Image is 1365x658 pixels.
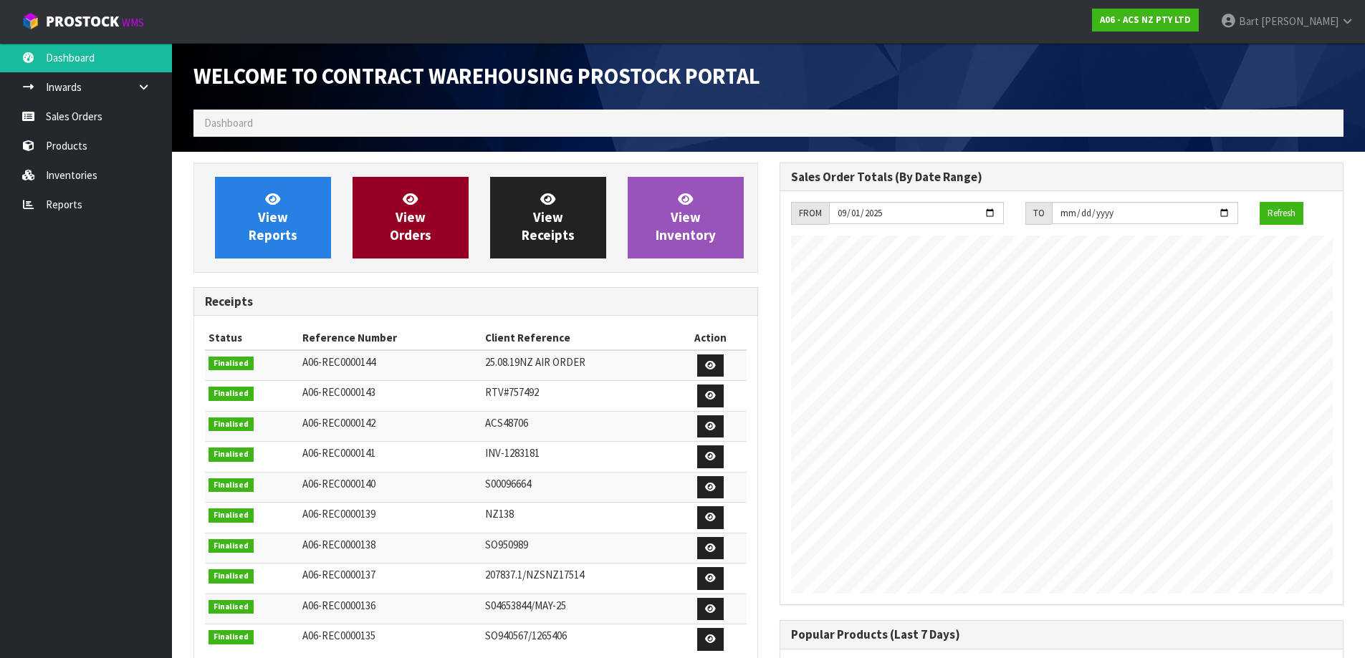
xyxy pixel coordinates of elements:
div: FROM [791,202,829,225]
span: A06-REC0000141 [302,446,375,460]
span: Finalised [209,600,254,614]
span: A06-REC0000138 [302,538,375,551]
span: Finalised [209,630,254,644]
th: Reference Number [299,326,482,349]
span: View Receipts [522,190,575,244]
span: A06-REC0000139 [302,507,375,521]
small: WMS [122,16,144,29]
a: ViewReports [215,177,331,258]
span: NZ138 [485,507,514,521]
span: Finalised [209,387,254,401]
span: S00096664 [485,477,531,490]
span: 25.08.19NZ AIR ORDER [485,355,585,369]
th: Action [675,326,746,349]
a: ViewReceipts [490,177,606,258]
th: Client Reference [482,326,675,349]
span: Finalised [209,357,254,371]
span: Finalised [209,447,254,462]
span: A06-REC0000144 [302,355,375,369]
span: SO950989 [485,538,528,551]
span: ProStock [46,12,119,31]
span: A06-REC0000135 [302,629,375,642]
span: ACS48706 [485,416,528,430]
span: A06-REC0000142 [302,416,375,430]
span: RTV#757492 [485,385,539,399]
span: Dashboard [204,116,253,130]
span: A06-REC0000136 [302,599,375,612]
span: Finalised [209,508,254,523]
span: A06-REC0000137 [302,568,375,581]
span: View Inventory [656,190,716,244]
span: Finalised [209,539,254,553]
span: S04653844/MAY-25 [485,599,566,612]
button: Refresh [1260,202,1303,225]
span: Finalised [209,417,254,432]
span: A06-REC0000143 [302,385,375,399]
span: View Reports [249,190,297,244]
span: SO940567/1265406 [485,629,567,642]
a: ViewInventory [628,177,744,258]
div: TO [1025,202,1052,225]
span: Finalised [209,569,254,584]
span: Finalised [209,478,254,493]
span: INV-1283181 [485,446,540,460]
span: 207837.1/NZSNZ17514 [485,568,584,581]
span: View Orders [390,190,431,244]
img: cube-alt.png [21,12,39,30]
span: [PERSON_NAME] [1261,14,1338,28]
h3: Popular Products (Last 7 Days) [791,628,1333,642]
h3: Sales Order Totals (By Date Range) [791,170,1333,184]
h3: Receipts [205,295,747,309]
span: A06-REC0000140 [302,477,375,490]
strong: A06 - ACS NZ PTY LTD [1100,14,1191,26]
th: Status [205,326,299,349]
span: Welcome to Contract Warehousing ProStock Portal [193,62,760,89]
span: Bart [1239,14,1259,28]
a: ViewOrders [353,177,469,258]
